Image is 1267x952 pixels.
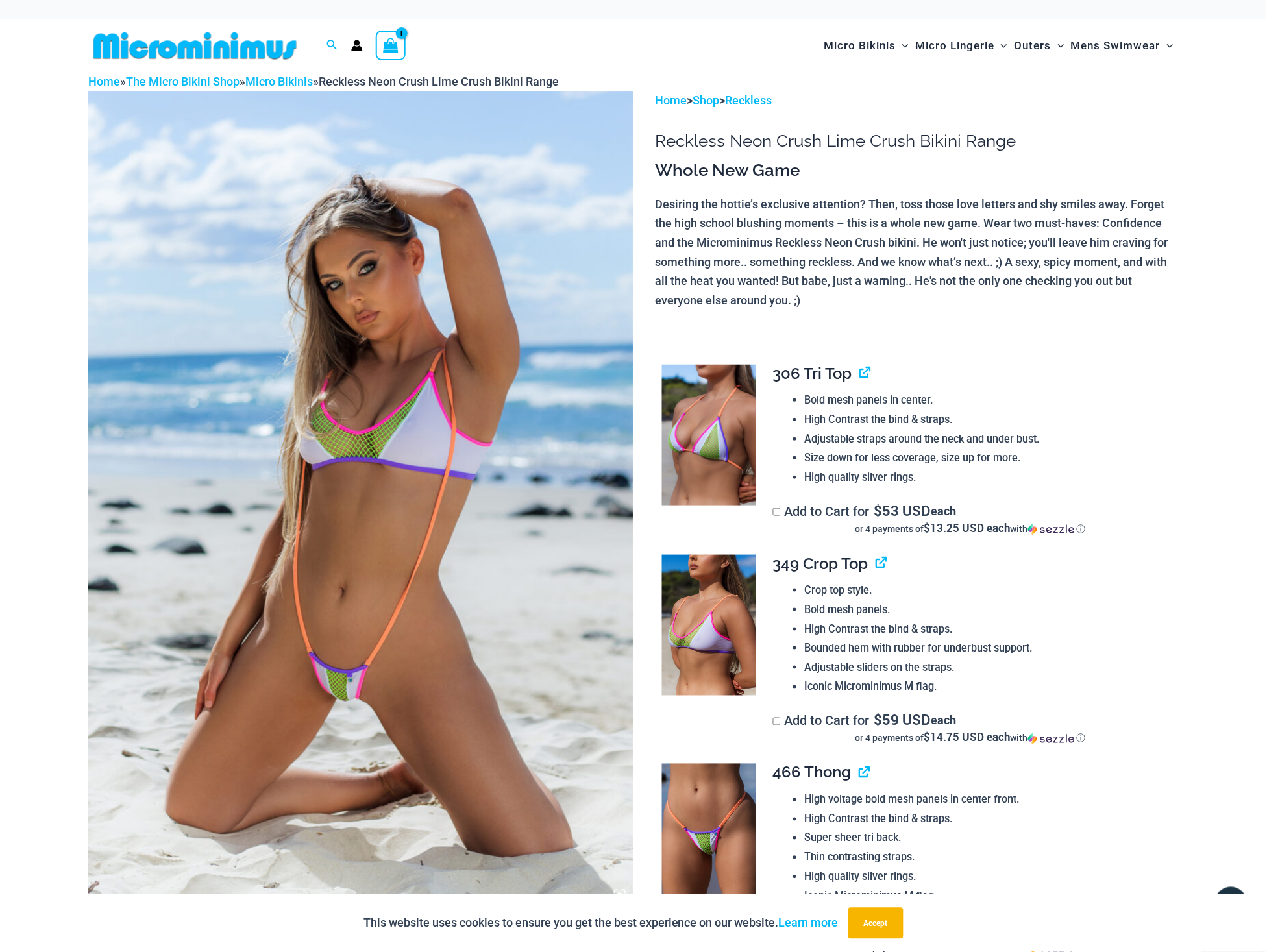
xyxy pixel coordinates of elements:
[773,554,868,573] span: 349 Crop Top
[773,763,852,782] span: 466 Thong
[773,522,1168,535] div: or 4 payments of$13.25 USD eachwithSezzle Click to learn more about Sezzle
[818,24,1179,67] nav: Site Navigation
[773,718,781,726] input: Add to Cart for$59 USD eachor 4 payments of$14.75 USD eachwithSezzle Click to learn more about Se...
[1028,733,1075,745] img: Sezzle
[804,868,1168,887] li: High quality silver rings.
[773,504,1168,535] label: Add to Cart for
[804,790,1168,810] li: High voltage bold mesh panels in center front.
[656,131,1179,151] h1: Reckless Neon Crush Lime Crush Bikini Range
[824,29,896,62] span: Micro Bikinis
[656,91,1179,110] p: > >
[804,810,1168,829] li: High Contrast the bind & straps.
[874,711,882,729] span: $
[662,365,756,506] img: Reckless Neon Crush Lime Crush 306 Tri Top
[1161,29,1174,62] span: Menu Toggle
[245,75,313,88] a: Micro Bikinis
[804,448,1168,468] li: Size down for less coverage, size up for more.
[773,522,1168,535] div: or 4 payments of with
[874,501,882,520] span: $
[924,520,1011,535] span: $13.25 USD each
[931,504,957,517] span: each
[662,764,756,905] img: Reckless Neon Crush Lime Crush 466 Thong 05
[804,600,1168,620] li: Bold mesh panels.
[1015,29,1052,62] span: Outers
[319,75,559,88] span: Reckless Neon Crush Lime Crush Bikini Range
[874,504,930,517] span: 53 USD
[376,31,406,60] a: View Shopping Cart, 1 items
[804,658,1168,677] li: Adjustable sliders on the straps.
[1011,26,1068,66] a: OutersMenu ToggleMenu Toggle
[326,38,338,54] a: Search icon link
[773,508,781,516] input: Add to Cart for$53 USD eachor 4 payments of$13.25 USD eachwithSezzle Click to learn more about Se...
[656,160,1179,182] h3: Whole New Game
[804,430,1168,449] li: Adjustable straps around the neck and under bust.
[804,829,1168,848] li: Super sheer tri back.
[662,555,756,696] img: Reckless Neon Crush Lime Crush 349 Crop Top
[1052,29,1064,62] span: Menu Toggle
[804,581,1168,600] li: Crop top style.
[1068,26,1177,66] a: Mens SwimwearMenu ToggleMenu Toggle
[848,908,904,939] button: Accept
[820,26,912,66] a: Micro BikinisMenu ToggleMenu Toggle
[1028,524,1075,535] img: Sezzle
[726,93,772,107] a: Reckless
[804,410,1168,430] li: High Contrast the bind & straps.
[874,714,930,727] span: 59 USD
[804,391,1168,410] li: Bold mesh panels in center.
[88,31,302,60] img: MM SHOP LOGO FLAT
[804,848,1168,868] li: Thin contrasting straps.
[88,75,120,88] a: Home
[924,730,1011,745] span: $14.75 USD each
[994,29,1007,62] span: Menu Toggle
[931,714,957,727] span: each
[912,26,1011,66] a: Micro LingerieMenu ToggleMenu Toggle
[88,75,559,88] span: » » »
[804,620,1168,639] li: High Contrast the bind & straps.
[779,916,839,930] a: Learn more
[656,93,687,107] a: Home
[804,639,1168,658] li: Bounded hem with rubber for underbust support.
[656,195,1179,310] p: Desiring the hottie’s exclusive attention? Then, toss those love letters and shy smiles away. For...
[915,29,994,62] span: Micro Lingerie
[351,40,363,51] a: Account icon link
[804,677,1168,697] li: Iconic Microminimus M flag.
[773,732,1168,745] div: or 4 payments of$14.75 USD eachwithSezzle Click to learn more about Sezzle
[804,468,1168,487] li: High quality silver rings.
[363,914,839,933] p: This website uses cookies to ensure you get the best experience on our website.
[88,91,633,909] img: Reckless Neon Crush Lime Crush 349 Crop Top 4561 Sling
[773,732,1168,745] div: or 4 payments of with
[126,75,240,88] a: The Micro Bikini Shop
[804,887,1168,907] li: Iconic Microminimus M flag.
[896,29,909,62] span: Menu Toggle
[773,364,852,383] span: 306 Tri Top
[1071,29,1161,62] span: Mens Swimwear
[693,93,720,107] a: Shop
[773,713,1168,745] label: Add to Cart for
